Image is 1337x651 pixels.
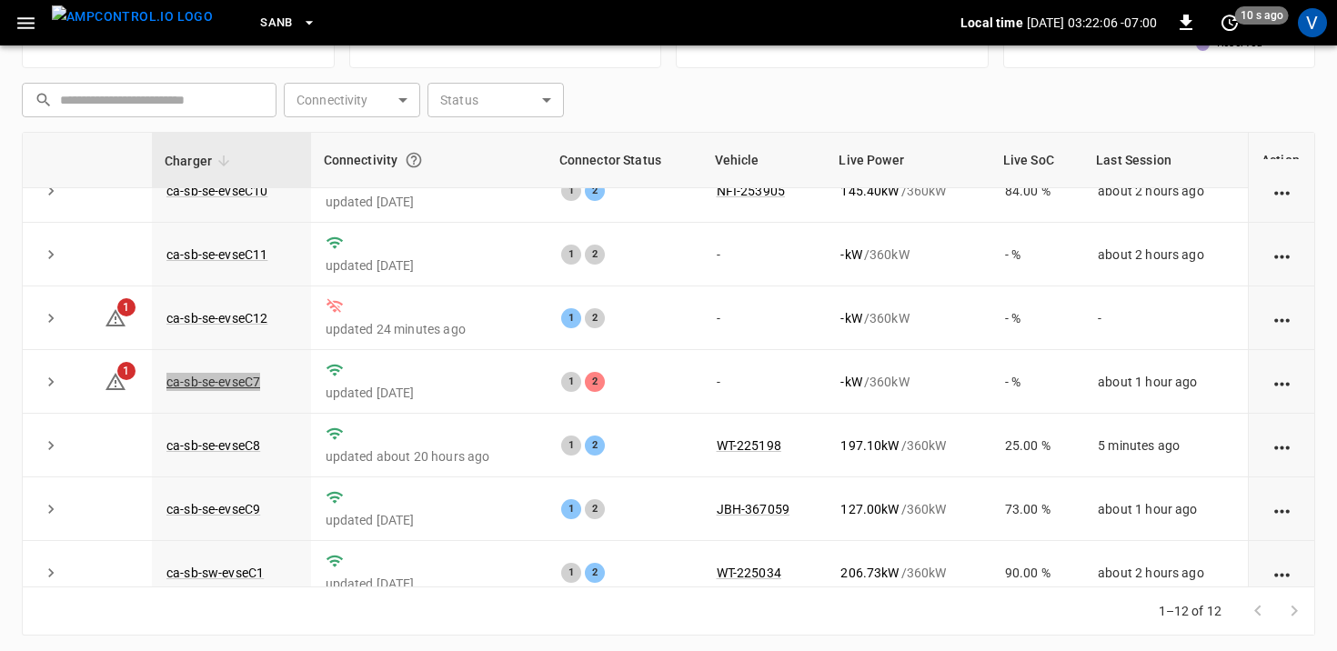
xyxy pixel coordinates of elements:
[326,511,532,529] p: updated [DATE]
[1271,245,1293,264] div: action cell options
[1298,8,1327,37] div: profile-icon
[326,384,532,402] p: updated [DATE]
[1083,159,1248,223] td: about 2 hours ago
[326,256,532,275] p: updated [DATE]
[1083,541,1248,605] td: about 2 hours ago
[1083,477,1248,541] td: about 1 hour ago
[990,133,1083,188] th: Live SoC
[37,241,65,268] button: expand row
[166,502,260,516] a: ca-sb-se-evseC9
[840,564,899,582] p: 206.73 kW
[561,372,581,392] div: 1
[52,5,213,28] img: ampcontrol.io logo
[717,184,786,198] a: NFI-253905
[561,308,581,328] div: 1
[1083,133,1248,188] th: Last Session
[990,414,1083,477] td: 25.00 %
[326,575,532,593] p: updated [DATE]
[585,436,605,456] div: 2
[702,223,827,286] td: -
[702,133,827,188] th: Vehicle
[37,559,65,586] button: expand row
[37,305,65,332] button: expand row
[990,223,1083,286] td: - %
[840,500,899,518] p: 127.00 kW
[117,298,136,316] span: 1
[840,182,899,200] p: 145.40 kW
[840,373,861,391] p: - kW
[326,193,532,211] p: updated [DATE]
[1159,602,1222,620] p: 1–12 of 12
[1083,414,1248,477] td: 5 minutes ago
[990,159,1083,223] td: 84.00 %
[960,14,1023,32] p: Local time
[561,436,581,456] div: 1
[166,184,267,198] a: ca-sb-se-evseC10
[585,499,605,519] div: 2
[166,311,267,325] a: ca-sb-se-evseC12
[324,144,534,176] div: Connectivity
[1215,8,1244,37] button: set refresh interval
[840,436,975,455] div: / 360 kW
[840,245,861,264] p: - kW
[37,368,65,396] button: expand row
[1271,373,1293,391] div: action cell options
[105,310,126,325] a: 1
[1083,350,1248,414] td: about 1 hour ago
[561,245,581,265] div: 1
[37,496,65,523] button: expand row
[717,438,781,453] a: WT-225198
[585,308,605,328] div: 2
[166,247,267,262] a: ca-sb-se-evseC11
[702,286,827,350] td: -
[165,150,236,172] span: Charger
[717,566,781,580] a: WT-225034
[990,541,1083,605] td: 90.00 %
[840,500,975,518] div: / 360 kW
[717,502,790,516] a: JBH-367059
[1271,564,1293,582] div: action cell options
[990,286,1083,350] td: - %
[1271,309,1293,327] div: action cell options
[990,350,1083,414] td: - %
[1271,182,1293,200] div: action cell options
[1248,133,1314,188] th: Action
[326,320,532,338] p: updated 24 minutes ago
[166,375,260,389] a: ca-sb-se-evseC7
[585,181,605,201] div: 2
[397,144,430,176] button: Connection between the charger and our software.
[1235,6,1289,25] span: 10 s ago
[37,432,65,459] button: expand row
[1271,436,1293,455] div: action cell options
[840,373,975,391] div: / 360 kW
[840,309,975,327] div: / 360 kW
[166,438,260,453] a: ca-sb-se-evseC8
[1083,223,1248,286] td: about 2 hours ago
[840,245,975,264] div: / 360 kW
[840,309,861,327] p: - kW
[840,182,975,200] div: / 360 kW
[826,133,990,188] th: Live Power
[260,13,293,34] span: SanB
[990,477,1083,541] td: 73.00 %
[1271,500,1293,518] div: action cell options
[561,563,581,583] div: 1
[561,499,581,519] div: 1
[561,181,581,201] div: 1
[105,374,126,388] a: 1
[585,563,605,583] div: 2
[547,133,702,188] th: Connector Status
[1027,14,1157,32] p: [DATE] 03:22:06 -07:00
[1083,286,1248,350] td: -
[702,350,827,414] td: -
[840,564,975,582] div: / 360 kW
[166,566,264,580] a: ca-sb-sw-evseC1
[117,362,136,380] span: 1
[585,372,605,392] div: 2
[585,245,605,265] div: 2
[326,447,532,466] p: updated about 20 hours ago
[840,436,899,455] p: 197.10 kW
[253,5,324,41] button: SanB
[37,177,65,205] button: expand row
